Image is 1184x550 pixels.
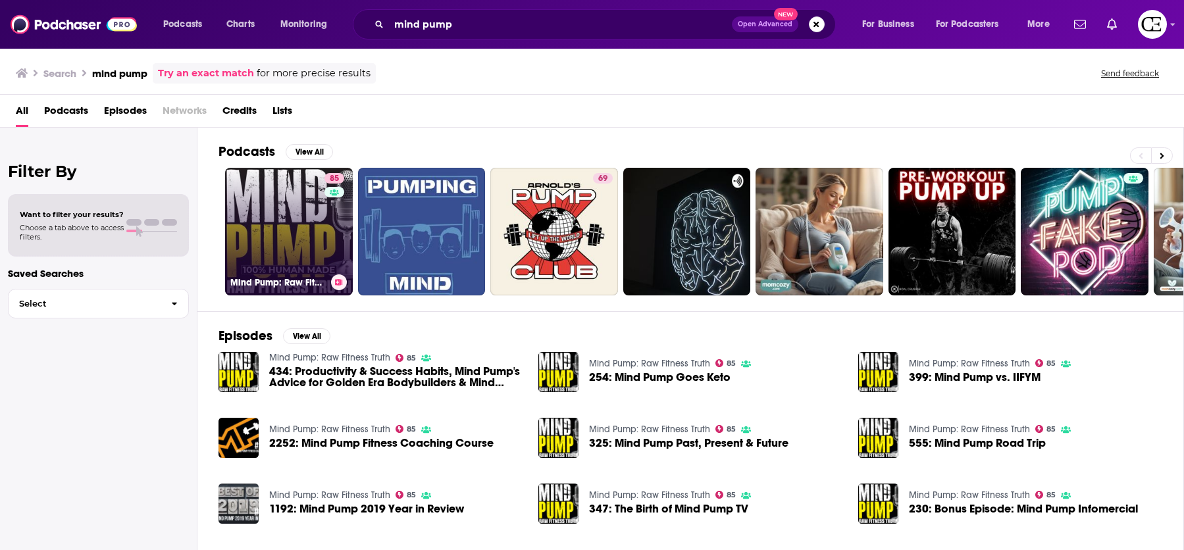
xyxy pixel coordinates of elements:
[715,359,736,367] a: 85
[324,173,344,184] a: 85
[8,267,189,280] p: Saved Searches
[219,328,272,344] h2: Episodes
[1046,492,1056,498] span: 85
[909,358,1030,369] a: Mind Pump: Raw Fitness Truth
[598,172,607,186] span: 69
[909,372,1041,383] a: 399: Mind Pump vs. IIFYM
[43,67,76,80] h3: Search
[1069,13,1091,36] a: Show notifications dropdown
[1035,425,1056,433] a: 85
[280,15,327,34] span: Monitoring
[774,8,798,20] span: New
[44,100,88,127] a: Podcasts
[269,438,494,449] a: 2252: Mind Pump Fitness Coaching Course
[257,66,371,81] span: for more precise results
[9,299,161,308] span: Select
[271,14,344,35] button: open menu
[589,489,710,501] a: Mind Pump: Raw Fitness Truth
[396,354,417,362] a: 85
[1046,426,1056,432] span: 85
[927,14,1018,35] button: open menu
[407,492,416,498] span: 85
[8,289,189,318] button: Select
[862,15,914,34] span: For Business
[407,426,416,432] span: 85
[11,12,137,37] img: Podchaser - Follow, Share and Rate Podcasts
[269,366,523,388] a: 434: Productivity & Success Habits, Mind Pump's Advice for Golden Era Bodybuilders & Mind Pump Pe...
[858,352,898,392] a: 399: Mind Pump vs. IIFYM
[1138,10,1167,39] button: Show profile menu
[1018,14,1066,35] button: open menu
[226,15,255,34] span: Charts
[732,16,798,32] button: Open AdvancedNew
[20,223,124,241] span: Choose a tab above to access filters.
[163,100,207,127] span: Networks
[396,425,417,433] a: 85
[219,418,259,458] img: 2252: Mind Pump Fitness Coaching Course
[490,168,618,295] a: 69
[219,143,333,160] a: PodcastsView All
[853,14,931,35] button: open menu
[909,424,1030,435] a: Mind Pump: Raw Fitness Truth
[396,491,417,499] a: 85
[272,100,292,127] a: Lists
[727,492,736,498] span: 85
[219,143,275,160] h2: Podcasts
[269,489,390,501] a: Mind Pump: Raw Fitness Truth
[909,503,1138,514] a: 230: Bonus Episode: Mind Pump Infomercial
[1097,68,1163,79] button: Send feedback
[269,352,390,363] a: Mind Pump: Raw Fitness Truth
[1138,10,1167,39] img: User Profile
[16,100,28,127] span: All
[269,503,464,514] span: 1192: Mind Pump 2019 Year in Review
[589,372,731,383] span: 254: Mind Pump Goes Keto
[538,352,579,392] img: 254: Mind Pump Goes Keto
[1102,13,1122,36] a: Show notifications dropdown
[909,438,1046,449] a: 555: Mind Pump Road Trip
[1138,10,1167,39] span: Logged in as cozyearthaudio
[222,100,257,127] a: Credits
[589,503,748,514] a: 347: The Birth of Mind Pump TV
[389,14,732,35] input: Search podcasts, credits, & more...
[909,489,1030,501] a: Mind Pump: Raw Fitness Truth
[858,484,898,524] img: 230: Bonus Episode: Mind Pump Infomercial
[589,424,710,435] a: Mind Pump: Raw Fitness Truth
[283,328,330,344] button: View All
[286,144,333,160] button: View All
[330,172,339,186] span: 85
[92,67,147,80] h3: mind pump
[163,15,202,34] span: Podcasts
[589,438,788,449] a: 325: Mind Pump Past, Present & Future
[104,100,147,127] a: Episodes
[154,14,219,35] button: open menu
[1027,15,1050,34] span: More
[219,484,259,524] img: 1192: Mind Pump 2019 Year in Review
[1046,361,1056,366] span: 85
[20,210,124,219] span: Want to filter your results?
[230,277,326,288] h3: Mind Pump: Raw Fitness Truth
[1035,359,1056,367] a: 85
[538,484,579,524] img: 347: The Birth of Mind Pump TV
[858,418,898,458] img: 555: Mind Pump Road Trip
[158,66,254,81] a: Try an exact match
[715,491,736,499] a: 85
[593,173,613,184] a: 69
[407,355,416,361] span: 85
[589,358,710,369] a: Mind Pump: Raw Fitness Truth
[365,9,848,39] div: Search podcasts, credits, & more...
